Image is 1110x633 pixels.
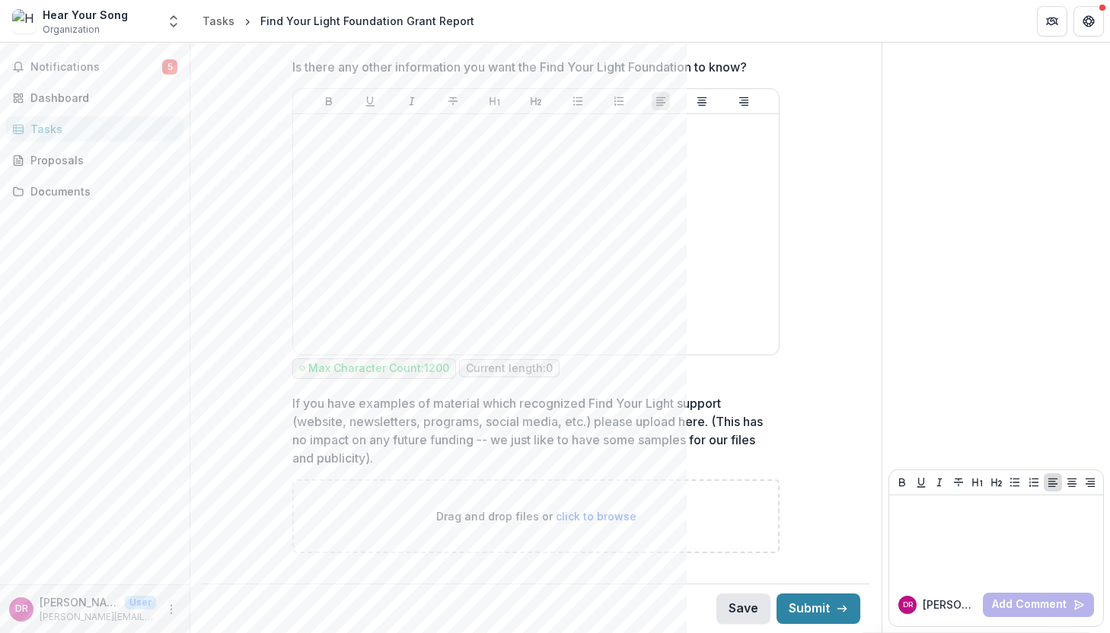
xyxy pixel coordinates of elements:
[556,510,636,523] span: click to browse
[893,473,911,491] button: Bold
[983,593,1094,617] button: Add Comment
[735,92,753,110] button: Align Right
[30,61,162,74] span: Notifications
[466,362,553,375] p: Current length: 0
[40,610,156,624] p: [PERSON_NAME][EMAIL_ADDRESS][DOMAIN_NAME]
[361,92,379,110] button: Underline
[693,92,711,110] button: Align Center
[777,593,860,624] button: Submit
[203,13,234,29] div: Tasks
[436,508,636,524] p: Drag and drop files or
[320,92,338,110] button: Bold
[1044,473,1062,491] button: Align Left
[12,9,37,33] img: Hear Your Song
[30,152,171,168] div: Proposals
[527,92,545,110] button: Heading 2
[292,58,747,76] p: Is there any other information you want the Find Your Light Foundation to know?
[930,473,949,491] button: Italicize
[196,10,241,32] a: Tasks
[15,604,28,614] div: Dan Rubins
[652,92,670,110] button: Align Left
[6,85,183,110] a: Dashboard
[260,13,474,29] div: Find Your Light Foundation Grant Report
[444,92,462,110] button: Strike
[30,121,171,137] div: Tasks
[30,183,171,199] div: Documents
[196,10,480,32] nav: breadcrumb
[1025,473,1043,491] button: Ordered List
[1081,473,1099,491] button: Align Right
[43,7,128,23] div: Hear Your Song
[403,92,421,110] button: Italicize
[569,92,587,110] button: Bullet List
[1073,6,1104,37] button: Get Help
[6,148,183,173] a: Proposals
[987,473,1006,491] button: Heading 2
[923,596,977,612] p: [PERSON_NAME]
[125,596,156,609] p: User
[1037,6,1067,37] button: Partners
[162,600,180,619] button: More
[43,23,100,37] span: Organization
[163,6,184,37] button: Open entity switcher
[1063,473,1081,491] button: Align Center
[486,92,504,110] button: Heading 1
[968,473,987,491] button: Heading 1
[716,593,770,624] button: Save
[30,90,171,106] div: Dashboard
[308,362,449,375] p: Max Character Count: 1200
[912,473,930,491] button: Underline
[949,473,968,491] button: Strike
[1006,473,1024,491] button: Bullet List
[6,116,183,142] a: Tasks
[162,59,177,75] span: 5
[610,92,628,110] button: Ordered List
[40,594,119,610] p: [PERSON_NAME]
[292,394,770,467] p: If you have examples of material which recognized Find Your Light support (website, newsletters, ...
[6,179,183,204] a: Documents
[6,55,183,79] button: Notifications5
[903,601,913,609] div: Dan Rubins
